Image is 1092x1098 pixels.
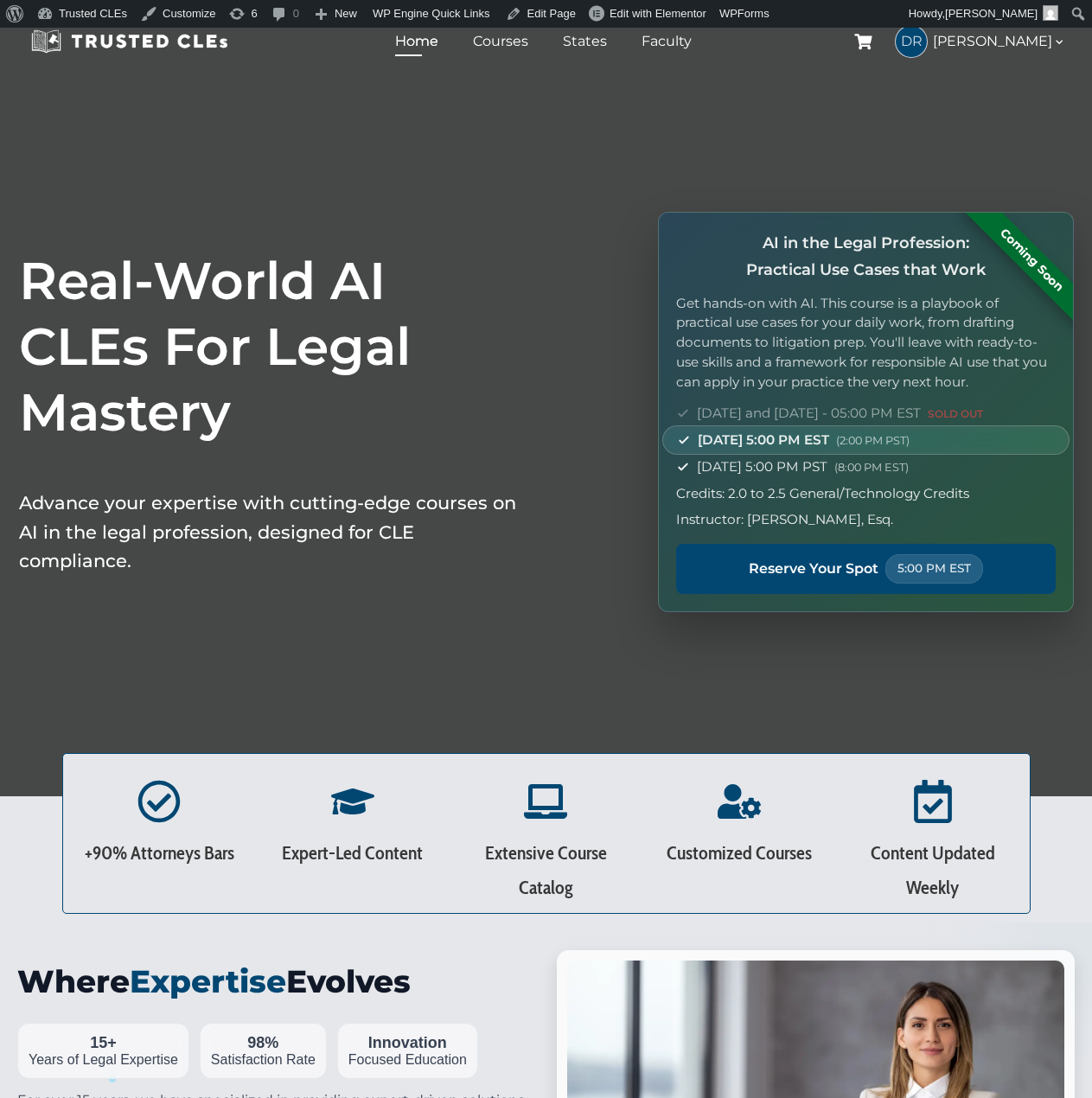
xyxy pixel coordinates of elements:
div: 15+ [29,1034,178,1052]
p: Advance your expertise with cutting-edge courses on AI in the legal profession, designed for CLE ... [19,488,520,576]
a: Reserve Your Spot 5:00 PM EST [676,544,1055,593]
div: Years of Legal Expertise [29,1052,178,1068]
span: Edit with Elementor [610,7,706,20]
p: Get hands-on with AI. This course is a playbook of practical use cases for your daily work, from ... [676,294,1055,393]
span: +90% Attorneys Bars [85,841,234,865]
span: [DATE] 5:00 PM PST [697,456,909,477]
h2: Where Evolves [17,950,536,1012]
a: Home [391,29,443,54]
span: DR [896,26,927,57]
div: Focused Education [348,1052,467,1068]
span: Customized Courses [667,841,812,865]
span: [DATE] 5:00 PM EST [698,430,910,450]
a: Faculty [637,29,696,54]
span: Instructor: [PERSON_NAME], Esq. [676,509,893,530]
span: [PERSON_NAME] [945,7,1038,20]
span: (8:00 PM EST) [834,461,909,474]
span: [PERSON_NAME] [933,30,1066,53]
span: [DATE] and [DATE] - 05:00 PM EST [697,403,983,424]
span: Extensive Course Catalog [485,841,607,899]
button: 15+ Years of Legal Expertise [17,1023,189,1079]
span: (2:00 PM PST) [836,434,910,447]
button: Innovation Focused Education [337,1023,478,1079]
h1: Real-World AI CLEs For Legal Mastery [19,248,520,445]
div: Satisfaction Rate [211,1052,316,1068]
a: Courses [469,29,533,54]
span: Reserve Your Spot [749,558,878,580]
span: SOLD OUT [928,407,983,420]
img: Trusted CLEs [26,29,233,54]
button: 98% Satisfaction Rate [200,1023,327,1079]
span: Expertise [130,962,286,1000]
div: Innovation [348,1034,467,1052]
span: Content Updated Weekly [871,841,995,899]
a: States [559,29,611,54]
div: 98% [211,1034,316,1052]
span: Expert-Led Content [282,841,423,865]
span: Credits: 2.0 to 2.5 General/Technology Credits [676,483,969,504]
span: 5:00 PM EST [885,554,983,583]
h4: AI in the Legal Profession: Practical Use Cases that Work [676,230,1055,283]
